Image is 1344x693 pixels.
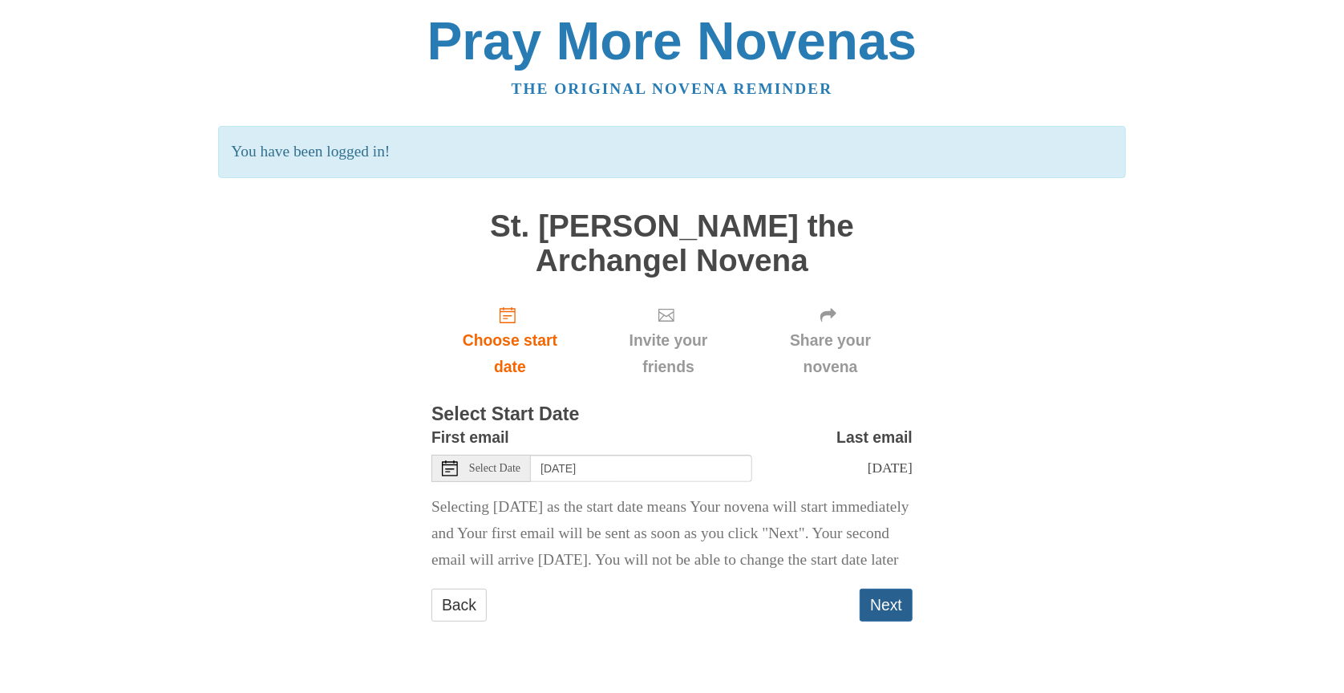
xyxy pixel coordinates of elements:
span: Select Date [469,463,520,474]
h3: Select Start Date [431,404,913,425]
label: Last email [836,424,913,451]
div: Click "Next" to confirm your start date first. [589,294,748,389]
div: Click "Next" to confirm your start date first. [748,294,913,389]
span: Choose start date [447,327,573,380]
span: Invite your friends [605,327,732,380]
a: The original novena reminder [512,80,833,97]
a: Choose start date [431,294,589,389]
label: First email [431,424,509,451]
input: Use the arrow keys to pick a date [531,455,752,482]
button: Next [860,589,913,622]
p: You have been logged in! [218,126,1125,178]
span: [DATE] [868,460,913,476]
a: Pray More Novenas [427,11,917,71]
p: Selecting [DATE] as the start date means Your novena will start immediately and Your first email ... [431,494,913,573]
h1: St. [PERSON_NAME] the Archangel Novena [431,209,913,278]
a: Back [431,589,487,622]
span: Share your novena [764,327,897,380]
